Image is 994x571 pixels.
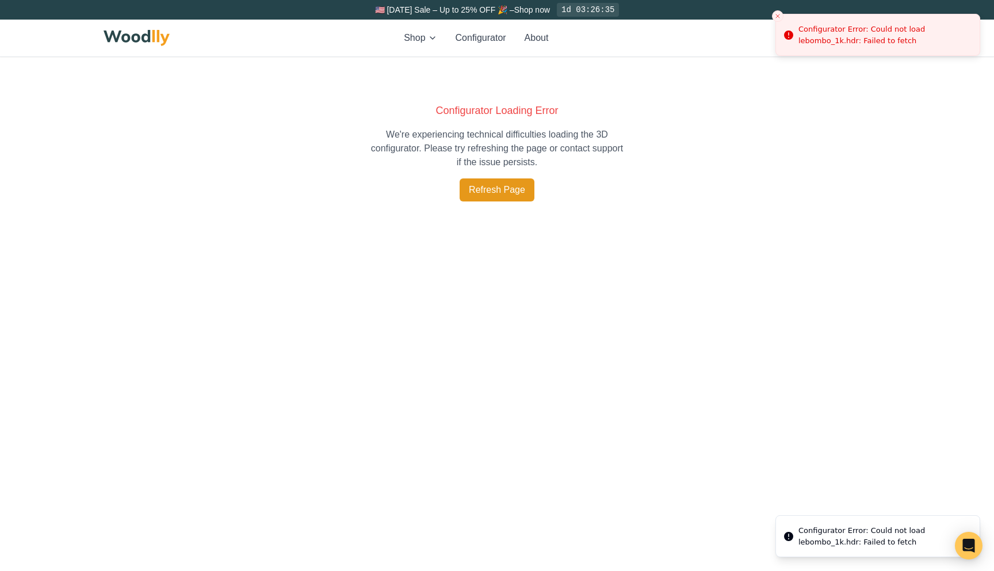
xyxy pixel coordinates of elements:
[104,30,170,46] img: Woodlly
[557,3,619,17] div: 1d 03:26:35
[798,24,970,46] div: Configurator Error: Could not load lebombo_1k.hdr: Failed to fetch
[368,128,626,169] p: We're experiencing technical difficulties loading the 3D configurator. Please try refreshing the ...
[772,10,783,22] button: Close toast
[435,102,558,119] div: Configurator Loading Error
[514,5,550,14] a: Shop now
[375,5,514,14] span: 🇺🇸 [DATE] Sale – Up to 25% OFF 🎉 –
[460,178,534,201] button: Refresh Page
[525,31,549,45] button: About
[798,525,970,547] div: Configurator Error: Could not load lebombo_1k.hdr: Failed to fetch
[404,31,437,45] button: Shop
[955,532,982,559] div: Open Intercom Messenger
[456,31,506,45] button: Configurator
